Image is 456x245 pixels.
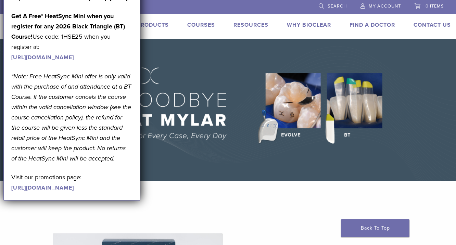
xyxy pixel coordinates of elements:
p: Use code: 1HSE25 when you register at: [11,11,132,62]
a: Courses [187,22,215,28]
a: [URL][DOMAIN_NAME] [11,184,74,191]
a: Why Bioclear [287,22,331,28]
a: Find A Doctor [350,22,395,28]
strong: Get A Free* HeatSync Mini when you register for any 2026 Black Triangle (BT) Course! [11,12,125,40]
a: [URL][DOMAIN_NAME] [11,54,74,61]
a: Back To Top [341,219,409,237]
span: Search [328,3,347,9]
a: Contact Us [414,22,451,28]
span: My Account [369,3,401,9]
em: *Note: Free HeatSync Mini offer is only valid with the purchase of and attendance at a BT Course.... [11,73,131,162]
a: Resources [233,22,268,28]
a: Products [137,22,169,28]
p: Visit our promotions page: [11,172,132,193]
span: 0 items [426,3,444,9]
